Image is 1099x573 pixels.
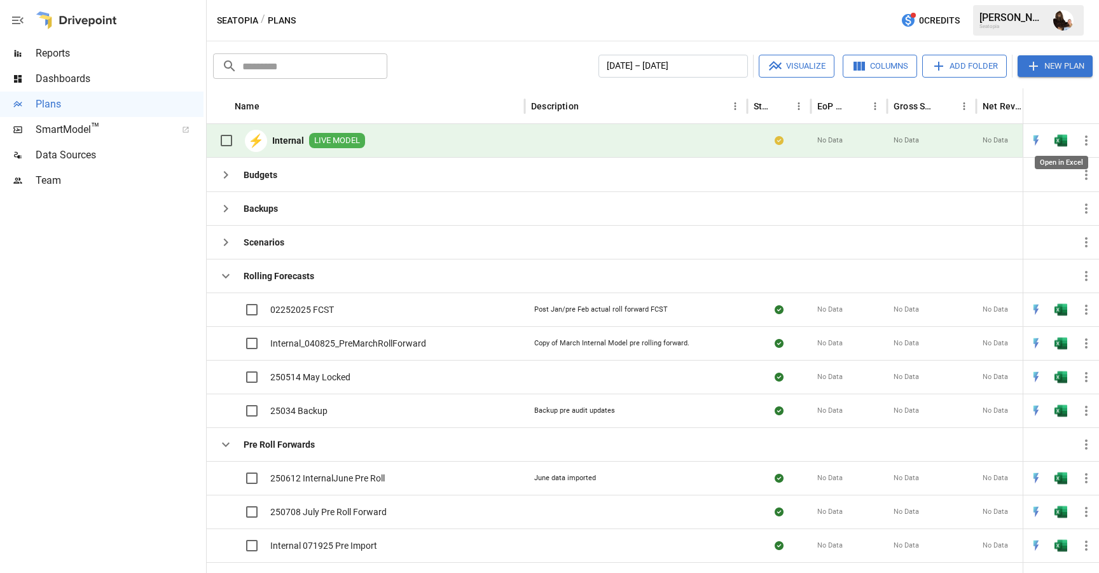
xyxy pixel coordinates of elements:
[244,202,278,215] b: Backups
[1081,97,1099,115] button: Sort
[270,539,377,552] span: Internal 071925 Pre Import
[1054,134,1067,147] div: Open in Excel
[894,338,919,349] span: No Data
[1030,134,1042,147] div: Open in Quick Edit
[983,473,1008,483] span: No Data
[1054,506,1067,518] img: g5qfjXmAAAAABJRU5ErkJggg==
[1046,3,1081,38] button: Ryan Dranginis
[270,472,385,485] span: 250612 InternalJune Pre Roll
[775,371,784,383] div: Sync complete
[1054,337,1067,350] div: Open in Excel
[1054,337,1067,350] img: g5qfjXmAAAAABJRU5ErkJggg==
[817,507,843,517] span: No Data
[1030,337,1042,350] img: quick-edit-flash.b8aec18c.svg
[1054,539,1067,552] div: Open in Excel
[983,507,1008,517] span: No Data
[817,101,847,111] div: EoP Cash
[1054,506,1067,518] div: Open in Excel
[817,473,843,483] span: No Data
[534,305,668,315] div: Post Jan/pre Feb actual roll forward FCST
[775,539,784,552] div: Sync complete
[775,506,784,518] div: Sync complete
[1035,156,1088,169] div: Open in Excel
[309,135,365,147] span: LIVE MODEL
[894,473,919,483] span: No Data
[1030,506,1042,518] div: Open in Quick Edit
[775,134,784,147] div: Your plan has changes in Excel that are not reflected in the Drivepoint Data Warehouse, select "S...
[790,97,808,115] button: Status column menu
[1030,539,1042,552] img: quick-edit-flash.b8aec18c.svg
[36,122,168,137] span: SmartModel
[244,236,284,249] b: Scenarios
[1054,539,1067,552] img: g5qfjXmAAAAABJRU5ErkJggg==
[270,506,387,518] span: 250708 July Pre Roll Forward
[1030,134,1042,147] img: quick-edit-flash.b8aec18c.svg
[270,337,426,350] span: Internal_040825_PreMarchRollForward
[817,372,843,382] span: No Data
[817,305,843,315] span: No Data
[1030,472,1042,485] img: quick-edit-flash.b8aec18c.svg
[1053,10,1074,31] img: Ryan Dranginis
[534,338,689,349] div: Copy of March Internal Model pre rolling forward.
[894,541,919,551] span: No Data
[1018,55,1093,77] button: New Plan
[1054,404,1067,417] img: g5qfjXmAAAAABJRU5ErkJggg==
[922,55,1007,78] button: Add Folder
[894,507,919,517] span: No Data
[894,135,919,146] span: No Data
[244,270,314,282] b: Rolling Forecasts
[895,9,965,32] button: 0Credits
[1030,404,1042,417] div: Open in Quick Edit
[1030,371,1042,383] img: quick-edit-flash.b8aec18c.svg
[261,97,279,115] button: Sort
[36,71,204,86] span: Dashboards
[843,55,917,78] button: Columns
[983,135,1008,146] span: No Data
[772,97,790,115] button: Sort
[1030,404,1042,417] img: quick-edit-flash.b8aec18c.svg
[1054,404,1067,417] div: Open in Excel
[270,404,328,417] span: 25034 Backup
[726,97,744,115] button: Description column menu
[983,338,1008,349] span: No Data
[270,303,334,316] span: 02252025 FCST
[817,541,843,551] span: No Data
[1030,371,1042,383] div: Open in Quick Edit
[1054,371,1067,383] div: Open in Excel
[36,46,204,61] span: Reports
[866,97,884,115] button: EoP Cash column menu
[979,11,1046,24] div: [PERSON_NAME]
[272,134,304,147] b: Internal
[244,438,315,451] b: Pre Roll Forwards
[817,338,843,349] span: No Data
[217,13,258,29] button: Seatopia
[1054,134,1067,147] img: g5qfjXmAAAAABJRU5ErkJggg==
[36,97,204,112] span: Plans
[1030,506,1042,518] img: quick-edit-flash.b8aec18c.svg
[235,101,259,111] div: Name
[1030,472,1042,485] div: Open in Quick Edit
[245,130,267,152] div: ⚡
[775,303,784,316] div: Sync complete
[1054,303,1067,316] div: Open in Excel
[531,101,579,111] div: Description
[1054,303,1067,316] img: g5qfjXmAAAAABJRU5ErkJggg==
[91,120,100,136] span: ™
[983,305,1008,315] span: No Data
[261,13,265,29] div: /
[244,169,277,181] b: Budgets
[775,472,784,485] div: Sync complete
[580,97,598,115] button: Sort
[894,406,919,416] span: No Data
[983,406,1008,416] span: No Data
[983,541,1008,551] span: No Data
[983,372,1008,382] span: No Data
[817,135,843,146] span: No Data
[919,13,960,29] span: 0 Credits
[955,97,973,115] button: Gross Sales column menu
[983,101,1025,111] div: Net Revenue
[1054,472,1067,485] img: g5qfjXmAAAAABJRU5ErkJggg==
[1030,303,1042,316] img: quick-edit-flash.b8aec18c.svg
[817,406,843,416] span: No Data
[36,148,204,163] span: Data Sources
